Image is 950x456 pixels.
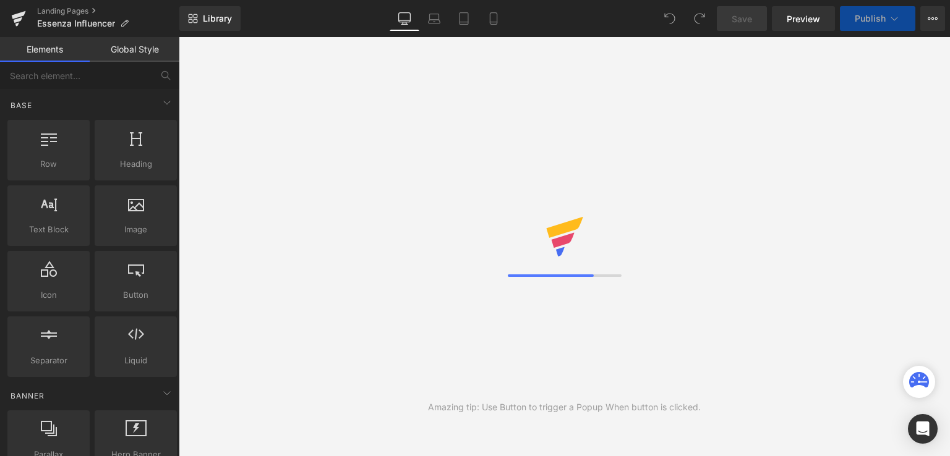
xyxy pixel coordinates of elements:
a: Tablet [449,6,479,31]
a: Laptop [419,6,449,31]
span: Publish [855,14,886,23]
div: Open Intercom Messenger [908,414,938,444]
span: Banner [9,390,46,402]
span: Preview [787,12,820,25]
a: Preview [772,6,835,31]
button: Publish [840,6,915,31]
span: Library [203,13,232,24]
div: Amazing tip: Use Button to trigger a Popup When button is clicked. [428,400,701,414]
a: Global Style [90,37,179,62]
a: Desktop [390,6,419,31]
span: Base [9,99,33,111]
span: Heading [98,158,173,171]
span: Essenza Influencer [37,19,115,28]
a: Landing Pages [37,6,179,16]
button: Redo [687,6,712,31]
span: Row [11,158,86,171]
span: Save [732,12,752,25]
span: Button [98,289,173,302]
span: Icon [11,289,86,302]
button: Undo [657,6,682,31]
a: Mobile [479,6,508,31]
span: Image [98,223,173,236]
span: Liquid [98,354,173,367]
button: More [920,6,945,31]
span: Separator [11,354,86,367]
span: Text Block [11,223,86,236]
a: New Library [179,6,241,31]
